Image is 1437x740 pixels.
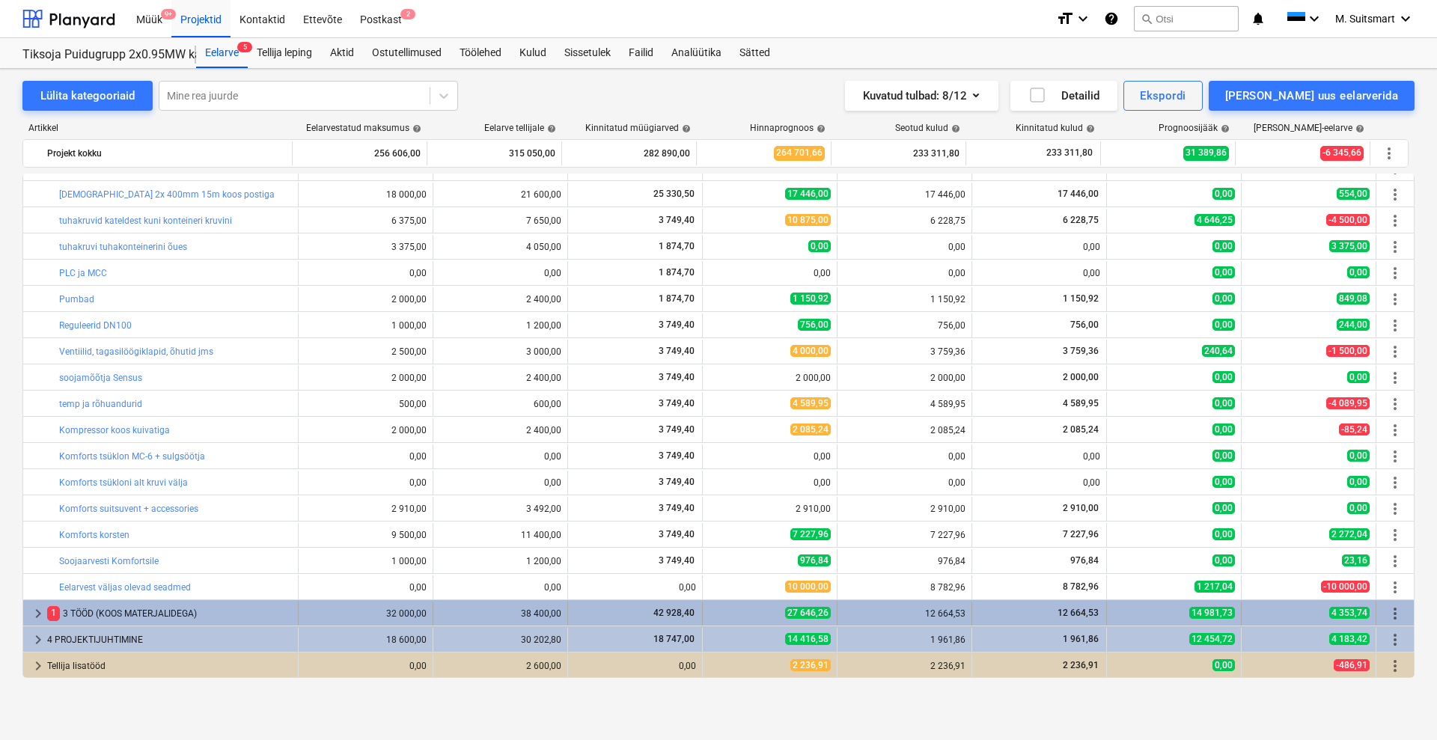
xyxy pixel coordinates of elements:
a: Kompressor koos kuivatiga [59,425,170,435]
div: 0,00 [439,451,561,462]
span: Rohkem tegevusi [1386,500,1404,518]
span: 244,00 [1337,319,1370,331]
span: 2 [400,9,415,19]
span: Rohkem tegevusi [1386,605,1404,623]
div: 256 606,00 [299,141,421,165]
span: 756,00 [798,319,831,331]
span: 0,00 [1212,266,1235,278]
span: 2 236,91 [1061,660,1100,670]
span: 4 000,00 [790,345,831,357]
span: 264 701,66 [774,146,825,160]
div: 2 400,00 [439,294,561,305]
span: 3 749,40 [657,555,696,566]
span: 233 311,80 [1045,147,1094,159]
span: 0,00 [1212,293,1235,305]
div: 976,84 [843,556,965,566]
span: 4 183,42 [1329,633,1370,645]
span: 3 749,40 [657,450,696,461]
span: Rohkem tegevusi [1386,343,1404,361]
span: 0,00 [1347,371,1370,383]
span: Rohkem tegevusi [1386,421,1404,439]
div: Projekt kokku [47,141,286,165]
div: 3 000,00 [439,346,561,357]
div: 12 664,53 [843,608,965,619]
div: 6 375,00 [305,215,427,226]
div: 0,00 [439,582,561,593]
span: 18 747,00 [652,634,696,644]
span: 14 981,73 [1189,607,1235,619]
div: 32 000,00 [305,608,427,619]
span: 3 749,40 [657,346,696,356]
a: Analüütika [662,38,730,68]
i: keyboard_arrow_down [1305,10,1323,28]
div: 9 500,00 [305,530,427,540]
span: 1 961,86 [1061,634,1100,644]
div: 4 589,95 [843,399,965,409]
div: 0,00 [978,477,1100,488]
div: 2 000,00 [843,373,965,383]
div: 500,00 [305,399,427,409]
span: Rohkem tegevusi [1386,631,1404,649]
div: 2 400,00 [439,373,561,383]
div: 0,00 [709,451,831,462]
span: help [1083,124,1095,133]
span: 0,00 [1212,502,1235,514]
span: keyboard_arrow_right [29,605,47,623]
span: 23,16 [1342,554,1370,566]
div: 2 910,00 [305,504,427,514]
span: help [544,124,556,133]
span: 2 910,00 [1061,503,1100,513]
div: Ostutellimused [363,38,451,68]
div: Kulud [510,38,555,68]
div: Eelarve [196,38,248,68]
div: 2 236,91 [843,661,965,671]
span: search [1141,13,1153,25]
div: Failid [620,38,662,68]
button: [PERSON_NAME] uus eelarverida [1209,81,1415,111]
span: 0,00 [1212,319,1235,331]
span: 0,00 [1212,423,1235,435]
span: 3 759,36 [1061,346,1100,356]
a: Aktid [321,38,363,68]
div: 2 000,00 [709,373,831,383]
span: Rohkem tegevusi [1386,238,1404,256]
span: 1 [47,606,60,620]
span: 1 874,70 [657,267,696,278]
div: Detailid [1028,86,1099,106]
div: 1 200,00 [439,556,561,566]
div: 0,00 [978,451,1100,462]
div: Lülita kategooriaid [40,86,135,106]
span: 0,00 [1212,397,1235,409]
div: 0,00 [843,268,965,278]
span: 14 416,58 [785,633,831,645]
span: -85,24 [1339,423,1370,435]
div: 233 311,80 [838,141,959,165]
span: 27 646,26 [785,607,831,619]
span: Rohkem tegevusi [1386,578,1404,596]
div: Kuvatud tulbad : 8/12 [863,86,980,106]
span: 17 446,00 [1056,189,1100,199]
a: Ventiilid, tagasilöögiklapid, õhutid jms [59,346,213,357]
span: help [814,124,826,133]
a: Töölehed [451,38,510,68]
a: temp ja rõhuandurid [59,399,142,409]
span: 3 749,40 [657,529,696,539]
div: Sissetulek [555,38,620,68]
div: 3 375,00 [305,242,427,252]
div: 38 400,00 [439,608,561,619]
div: 7 227,96 [843,530,965,540]
div: Ekspordi [1140,86,1186,106]
span: keyboard_arrow_right [29,657,47,675]
span: Rohkem tegevusi [1386,395,1404,413]
span: 0,00 [1212,659,1235,671]
div: 17 446,00 [843,189,965,200]
div: 1 150,92 [843,294,965,305]
div: 2 000,00 [305,373,427,383]
span: Rohkem tegevusi [1386,317,1404,334]
span: 6 228,75 [1061,215,1100,225]
div: 6 228,75 [843,215,965,226]
span: 3 749,40 [657,398,696,409]
i: format_size [1056,10,1074,28]
span: 4 646,25 [1195,214,1235,226]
